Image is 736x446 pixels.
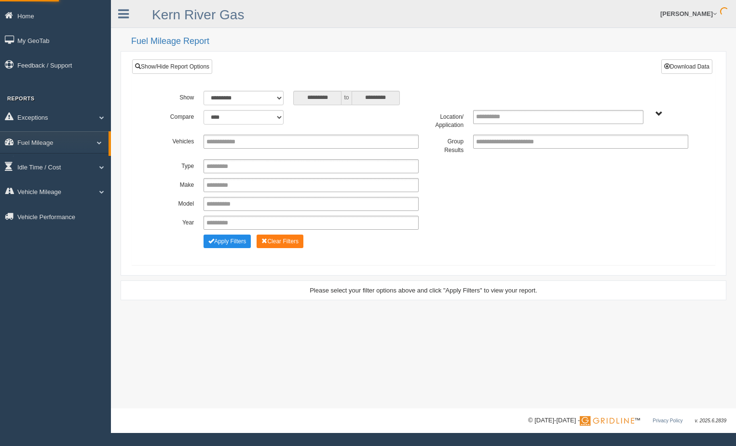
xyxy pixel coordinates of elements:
label: Model [154,197,199,209]
label: Year [154,216,199,227]
button: Download Data [661,59,712,74]
a: Show/Hide Report Options [132,59,212,74]
span: v. 2025.6.2839 [695,418,726,423]
label: Make [154,178,199,190]
label: Group Results [423,135,468,154]
span: to [341,91,351,105]
label: Compare [154,110,199,122]
label: Type [154,159,199,171]
div: © [DATE]-[DATE] - ™ [528,416,726,426]
h2: Fuel Mileage Report [131,37,726,46]
button: Change Filter Options [257,235,303,248]
label: Location/ Application [423,110,468,130]
label: Vehicles [154,135,199,146]
img: Gridline [580,416,634,426]
label: Show [154,91,199,102]
a: Privacy Policy [653,418,682,423]
button: Change Filter Options [204,235,251,248]
div: Please select your filter options above and click "Apply Filters" to view your report. [129,286,718,295]
a: Kern River Gas [152,7,244,22]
